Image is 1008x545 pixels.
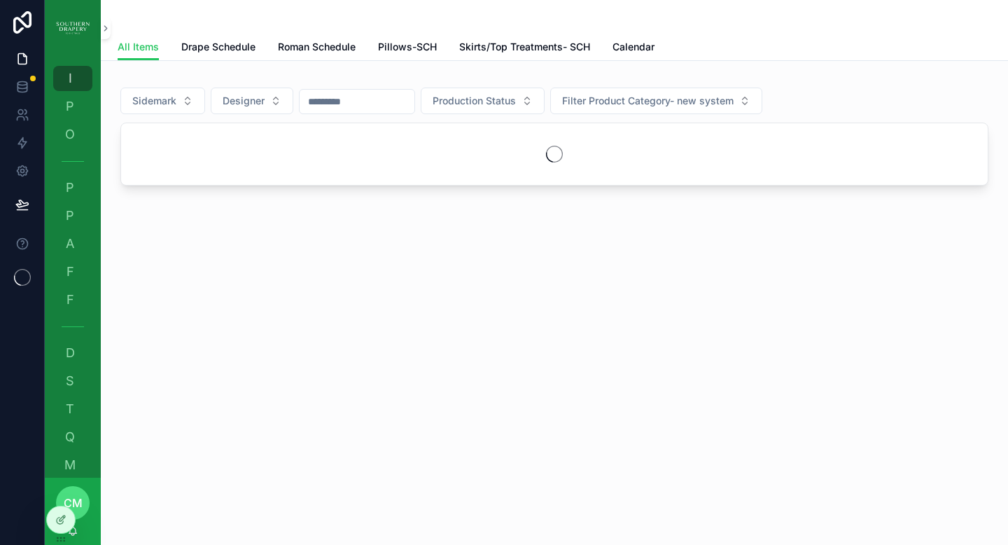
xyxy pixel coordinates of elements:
[433,94,516,108] span: Production Status
[181,34,255,62] a: Drape Schedule
[120,88,205,114] button: Select Button
[421,88,545,114] button: Select Button
[63,293,77,307] span: F
[45,56,101,478] div: scrollable content
[64,495,83,511] span: cm
[53,368,92,394] a: S
[53,122,92,147] a: O
[63,71,77,85] span: I
[459,40,590,54] span: Skirts/Top Treatments- SCH
[612,34,654,62] a: Calendar
[223,94,265,108] span: Designer
[118,40,159,54] span: All Items
[53,259,92,284] a: F
[459,34,590,62] a: Skirts/Top Treatments- SCH
[53,425,92,450] a: Q
[378,40,437,54] span: Pillows-SCH
[562,94,734,108] span: Filter Product Category- new system
[132,94,176,108] span: Sidemark
[378,34,437,62] a: Pillows-SCH
[63,458,77,472] span: M
[56,17,90,39] img: App logo
[63,374,77,388] span: S
[53,66,92,91] a: I
[63,346,77,360] span: D
[63,127,77,142] span: O
[53,287,92,312] a: F
[63,265,77,279] span: F
[63,209,77,223] span: P
[278,40,356,54] span: Roman Schedule
[550,88,762,114] button: Select Button
[53,396,92,422] a: T
[181,40,255,54] span: Drape Schedule
[63,402,77,416] span: T
[63,430,77,444] span: Q
[53,94,92,119] a: P
[53,453,92,478] a: M
[63,181,77,195] span: P
[63,237,77,251] span: A
[612,40,654,54] span: Calendar
[53,231,92,256] a: A
[53,203,92,228] a: P
[53,340,92,366] a: D
[53,175,92,200] a: P
[118,34,159,61] a: All Items
[63,99,77,113] span: P
[211,88,293,114] button: Select Button
[278,34,356,62] a: Roman Schedule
